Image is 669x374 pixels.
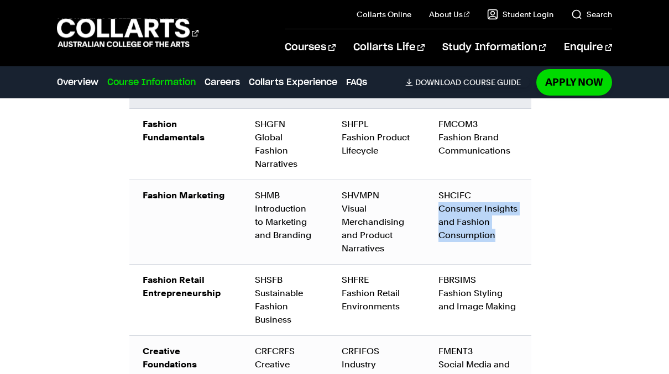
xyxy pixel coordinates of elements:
div: SHVMPN Visual Merchandising and Product Narratives [342,189,412,255]
a: Collarts Online [357,9,411,20]
a: About Us [429,9,470,20]
td: SHGFN Global Fashion Narratives [242,108,328,180]
a: Study Information [442,29,546,66]
a: DownloadCourse Guide [405,77,530,87]
strong: Fashion Retail Entrepreneurship [143,275,221,298]
strong: Creative Foundations [143,346,197,370]
strong: Fashion Marketing [143,190,224,201]
a: Collarts Experience [249,76,337,89]
a: Search [571,9,612,20]
div: SHMB Introduction to Marketing and Branding [255,189,315,242]
a: Enquire [564,29,612,66]
span: Download [415,77,461,87]
a: Courses [285,29,335,66]
div: SHFRE Fashion Retail Environments [342,273,412,313]
a: Student Login [487,9,553,20]
a: Careers [205,76,240,89]
div: FBRSIMS Fashion Styling and Image Making [438,273,518,313]
a: FAQs [346,76,367,89]
a: Apply Now [536,69,612,95]
td: FMCOM3 Fashion Brand Communications [425,108,531,180]
strong: Fashion Fundamentals [143,119,205,143]
div: Go to homepage [57,17,198,49]
a: Overview [57,76,98,89]
div: SHCIFC Consumer Insights and Fashion Consumption [438,189,518,242]
a: Course Information [107,76,196,89]
td: SHFPL Fashion Product Lifecycle [328,108,425,180]
div: SHSFB Sustainable Fashion Business [255,273,315,326]
a: Collarts Life [353,29,425,66]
